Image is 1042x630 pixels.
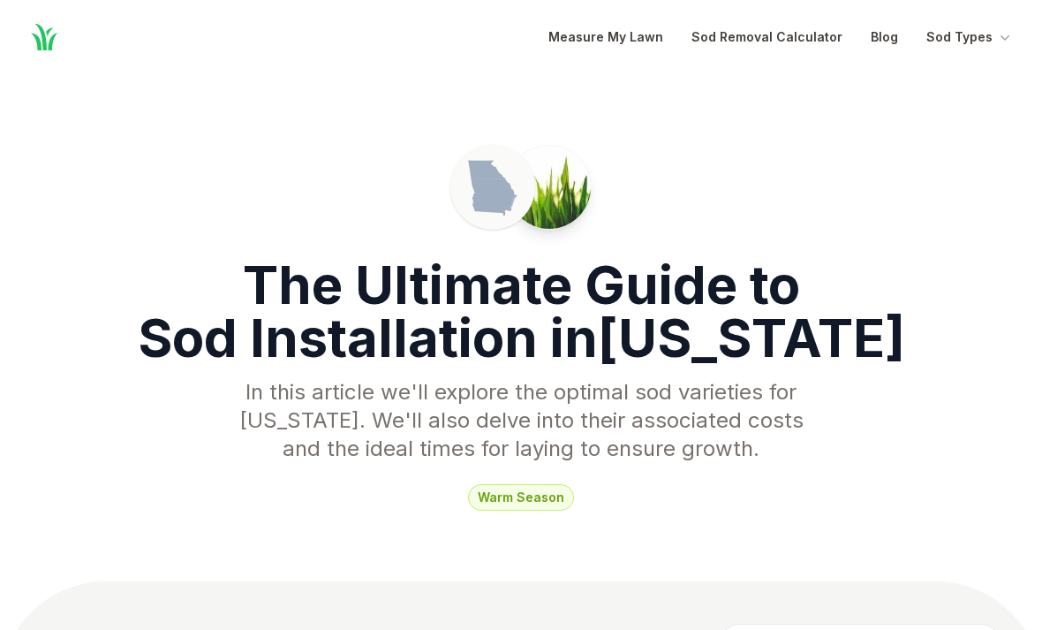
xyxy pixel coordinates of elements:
[548,27,663,48] a: Measure My Lawn
[871,27,898,48] a: Blog
[224,378,818,463] p: In this article we'll explore the optimal sod varieties for [US_STATE] . We'll also delve into th...
[508,146,591,229] img: Picture of a patch of sod in Georgia
[464,159,521,216] img: Georgia state outline
[468,484,574,511] span: warm season
[926,27,1014,48] button: Sod Types
[691,27,842,48] a: Sod Removal Calculator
